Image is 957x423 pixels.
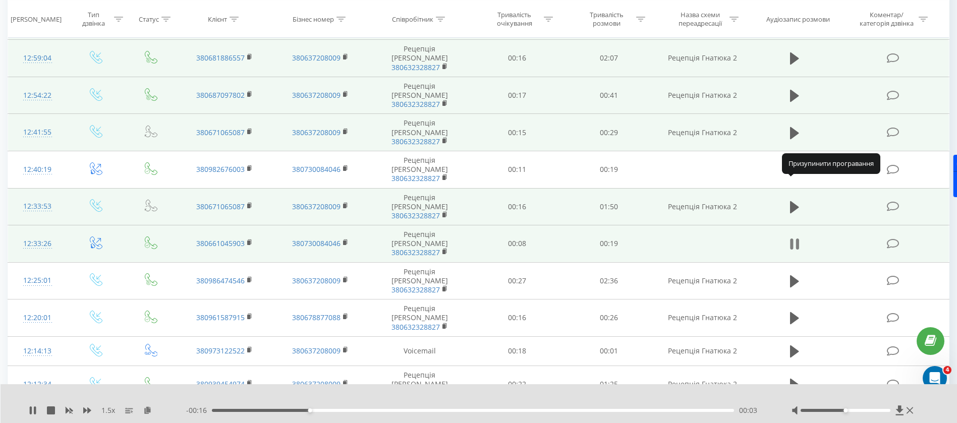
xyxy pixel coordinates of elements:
a: 380671065087 [196,202,245,211]
td: Рецепція Гнатюка 2 [655,188,750,225]
a: 380632328827 [391,322,440,332]
td: Рецепція [PERSON_NAME] [368,225,471,263]
a: 380678877088 [292,313,341,322]
div: Клієнт [208,15,227,23]
a: 380632328827 [391,285,440,294]
a: 380730084046 [292,238,341,248]
div: Тривалість очікування [487,11,541,28]
td: Рецепція [PERSON_NAME] [368,188,471,225]
td: Рецепція [PERSON_NAME] [368,40,471,77]
td: Рецепція Гнатюка 2 [655,262,750,299]
td: 01:50 [563,188,655,225]
span: 00:03 [739,405,757,415]
div: 12:20:01 [18,308,57,328]
td: Рецепція [PERSON_NAME] [368,262,471,299]
a: 380637208009 [292,379,341,389]
td: Рецепція Гнатюка 2 [655,336,750,366]
td: 00:19 [563,225,655,263]
td: 00:16 [471,188,563,225]
a: 380637208009 [292,128,341,137]
a: 380982676003 [196,164,245,174]
td: 00:26 [563,299,655,337]
td: 00:08 [471,225,563,263]
td: Рецепція [PERSON_NAME] [368,366,471,403]
a: 380632328827 [391,137,440,146]
a: 380632328827 [391,248,440,257]
a: 380632328827 [391,63,440,72]
td: 00:15 [471,114,563,151]
a: 380681886557 [196,53,245,63]
a: 380637208009 [292,346,341,355]
div: 12:33:53 [18,197,57,216]
td: 00:01 [563,336,655,366]
a: 380632328827 [391,173,440,183]
td: Рецепція [PERSON_NAME] [368,77,471,114]
td: Рецепція Гнатюка 2 [655,40,750,77]
div: 12:40:19 [18,160,57,179]
td: 00:17 [471,77,563,114]
div: Коментар/категорія дзвінка [857,11,916,28]
td: 00:18 [471,336,563,366]
a: 380986474546 [196,276,245,285]
div: 12:59:04 [18,48,57,68]
a: 380632328827 [391,99,440,109]
div: Бізнес номер [293,15,334,23]
td: 00:11 [471,151,563,188]
td: Рецепція Гнатюка 2 [655,77,750,114]
div: Назва схеми переадресації [673,11,727,28]
td: Рецепція [PERSON_NAME] [368,114,471,151]
span: 1.5 x [101,405,115,415]
a: 380661045903 [196,238,245,248]
a: 380730084046 [292,164,341,174]
a: 380973122522 [196,346,245,355]
div: Тип дзвінка [76,11,111,28]
a: 380671065087 [196,128,245,137]
td: Рецепція Гнатюка 2 [655,114,750,151]
iframe: Intercom live chat [923,366,947,390]
td: 01:25 [563,366,655,403]
td: Рецепція Гнатюка 2 [655,299,750,337]
div: [PERSON_NAME] [11,15,62,23]
div: Статус [139,15,159,23]
td: 02:36 [563,262,655,299]
div: Тривалість розмови [580,11,634,28]
td: 02:07 [563,40,655,77]
div: 12:54:22 [18,86,57,105]
a: 380939454974 [196,379,245,389]
div: Accessibility label [843,408,848,412]
td: Voicemail [368,336,471,366]
div: Співробітник [392,15,433,23]
td: 00:16 [471,40,563,77]
div: Accessibility label [308,408,312,412]
td: Рецепція [PERSON_NAME] [368,151,471,188]
span: 4 [943,366,951,374]
a: 380637208009 [292,53,341,63]
td: Рецепція Гнатюка 2 [655,366,750,403]
div: 12:12:34 [18,375,57,394]
div: 12:41:55 [18,123,57,142]
div: 12:33:26 [18,234,57,254]
a: 380687097802 [196,90,245,100]
td: Рецепція [PERSON_NAME] [368,299,471,337]
a: 380637208009 [292,202,341,211]
a: 380637208009 [292,90,341,100]
a: 380632328827 [391,211,440,220]
a: 380637208009 [292,276,341,285]
div: Аудіозапис розмови [766,15,830,23]
a: 380961587915 [196,313,245,322]
td: 00:29 [563,114,655,151]
td: 00:27 [471,262,563,299]
td: 00:16 [471,299,563,337]
td: 00:41 [563,77,655,114]
td: 00:19 [563,151,655,188]
div: 12:14:13 [18,341,57,361]
span: - 00:16 [186,405,212,415]
div: 12:25:01 [18,271,57,290]
td: 00:22 [471,366,563,403]
div: Призупинити програвання [782,153,880,173]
